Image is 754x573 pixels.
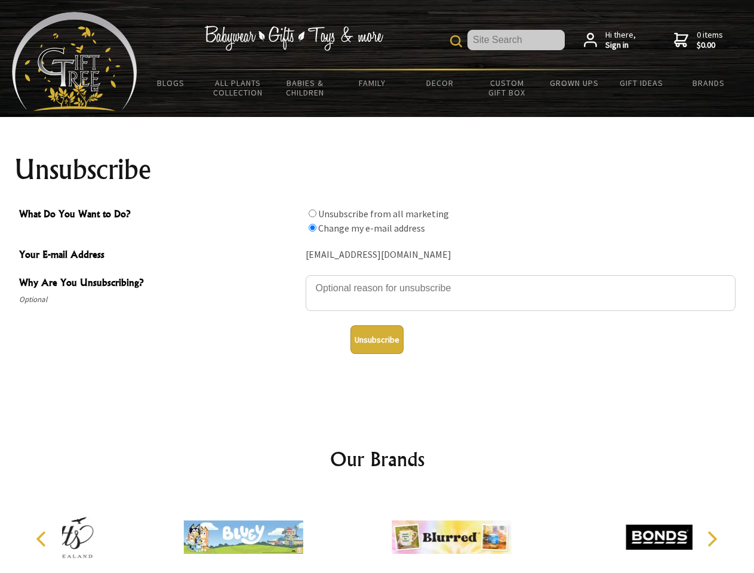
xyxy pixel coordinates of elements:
input: What Do You Want to Do? [309,210,316,217]
a: Gift Ideas [608,70,675,95]
a: Hi there,Sign in [584,30,636,51]
img: Babywear - Gifts - Toys & more [204,26,383,51]
a: Babies & Children [272,70,339,105]
label: Unsubscribe from all marketing [318,208,449,220]
input: What Do You Want to Do? [309,224,316,232]
a: Family [339,70,407,95]
a: All Plants Collection [205,70,272,105]
span: Hi there, [605,30,636,51]
h1: Unsubscribe [14,155,740,184]
img: product search [450,35,462,47]
textarea: Why Are You Unsubscribing? [306,275,735,311]
button: Unsubscribe [350,325,404,354]
strong: $0.00 [697,40,723,51]
a: Decor [406,70,473,95]
a: BLOGS [137,70,205,95]
span: 0 items [697,29,723,51]
span: Your E-mail Address [19,247,300,264]
a: 0 items$0.00 [674,30,723,51]
img: Babyware - Gifts - Toys and more... [12,12,137,111]
button: Previous [30,526,56,552]
a: Grown Ups [540,70,608,95]
span: Why Are You Unsubscribing? [19,275,300,292]
strong: Sign in [605,40,636,51]
h2: Our Brands [24,445,731,473]
span: Optional [19,292,300,307]
label: Change my e-mail address [318,222,425,234]
button: Next [698,526,725,552]
a: Brands [675,70,743,95]
span: What Do You Want to Do? [19,207,300,224]
input: Site Search [467,30,565,50]
a: Custom Gift Box [473,70,541,105]
div: [EMAIL_ADDRESS][DOMAIN_NAME] [306,246,735,264]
